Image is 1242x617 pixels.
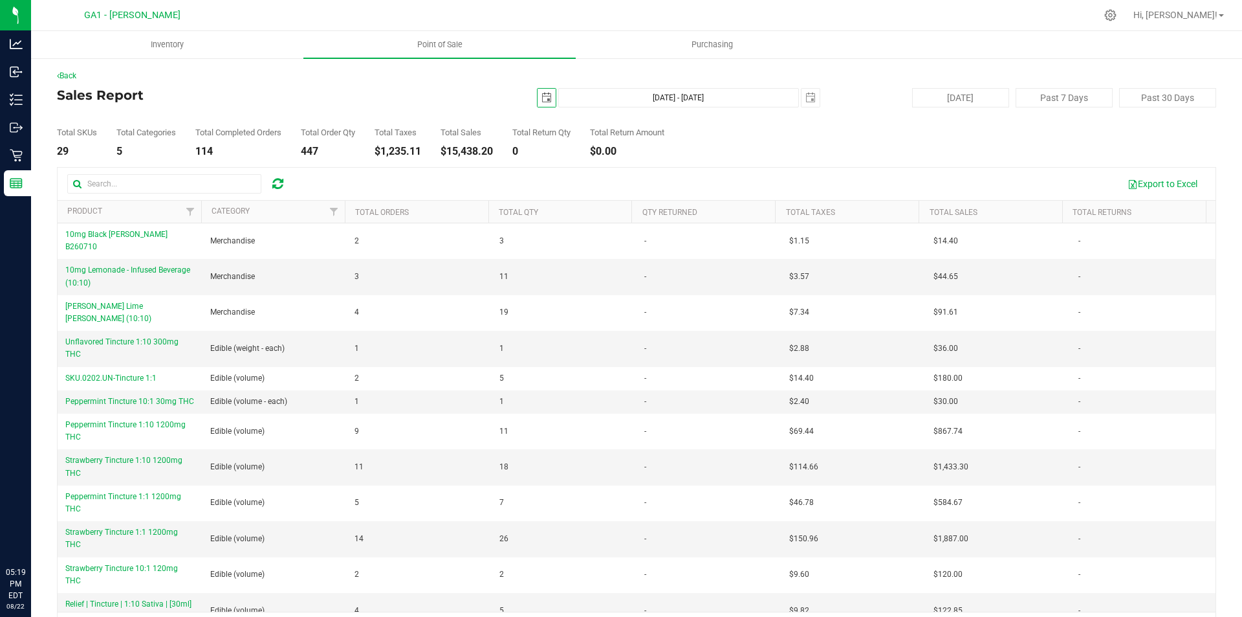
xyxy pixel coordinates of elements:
[65,528,178,549] span: Strawberry Tincture 1:1 1200mg THC
[590,128,664,137] div: Total Return Amount
[65,456,182,477] span: Strawberry Tincture 1:10 1200mg THC
[441,128,493,137] div: Total Sales
[355,208,409,217] a: Total Orders
[210,425,265,438] span: Edible (volume)
[354,342,359,355] span: 1
[1078,425,1080,438] span: -
[499,208,538,217] a: Total Qty
[590,146,664,157] div: $0.00
[354,396,359,408] span: 1
[10,177,23,190] inline-svg: Reports
[499,372,504,385] span: 5
[57,146,97,157] div: 29
[65,492,181,513] span: Peppermint Tincture 1:1 1200mg THC
[210,306,255,319] span: Merchandise
[10,121,23,134] inline-svg: Outbound
[789,605,809,617] span: $9.82
[933,461,968,473] span: $1,433.30
[933,271,958,283] span: $44.65
[789,568,809,581] span: $9.60
[644,605,646,617] span: -
[644,461,646,473] span: -
[116,146,176,157] div: 5
[1078,568,1080,581] span: -
[499,235,504,247] span: 3
[801,89,820,107] span: select
[499,342,504,355] span: 1
[375,146,421,157] div: $1,235.11
[354,372,359,385] span: 2
[65,564,178,585] span: Strawberry Tincture 10:1 120mg THC
[933,372,963,385] span: $180.00
[354,461,364,473] span: 11
[65,265,190,287] span: 10mg Lemonade - Infused Beverage (10:10)
[1119,88,1216,107] button: Past 30 Days
[65,374,157,383] span: SKU.0202.UN-Tincture 1:1
[1078,306,1080,319] span: -
[1078,271,1080,283] span: -
[538,89,556,107] span: select
[354,568,359,581] span: 2
[912,88,1009,107] button: [DATE]
[1078,396,1080,408] span: -
[210,605,265,617] span: Edible (volume)
[789,396,809,408] span: $2.40
[1119,173,1206,195] button: Export to Excel
[789,271,809,283] span: $3.57
[31,31,303,58] a: Inventory
[210,497,265,509] span: Edible (volume)
[323,201,345,223] a: Filter
[642,208,697,217] a: Qty Returned
[67,174,261,194] input: Search...
[210,396,287,408] span: Edible (volume - each)
[499,497,504,509] span: 7
[84,10,180,21] span: GA1 - [PERSON_NAME]
[644,271,646,283] span: -
[65,337,179,359] span: Unflavored Tincture 1:10 300mg THC
[499,461,508,473] span: 18
[400,39,480,50] span: Point of Sale
[499,425,508,438] span: 11
[210,372,265,385] span: Edible (volume)
[1073,208,1131,217] a: Total Returns
[301,128,355,137] div: Total Order Qty
[644,372,646,385] span: -
[1078,497,1080,509] span: -
[301,146,355,157] div: 447
[133,39,201,50] span: Inventory
[674,39,750,50] span: Purchasing
[644,425,646,438] span: -
[57,128,97,137] div: Total SKUs
[499,605,504,617] span: 5
[10,65,23,78] inline-svg: Inbound
[354,605,359,617] span: 4
[1133,10,1217,20] span: Hi, [PERSON_NAME]!
[10,93,23,106] inline-svg: Inventory
[441,146,493,157] div: $15,438.20
[57,71,76,80] a: Back
[13,513,52,552] iframe: Resource center
[789,533,818,545] span: $150.96
[644,396,646,408] span: -
[195,128,281,137] div: Total Completed Orders
[65,302,151,323] span: [PERSON_NAME] Lime [PERSON_NAME] (10:10)
[1078,533,1080,545] span: -
[354,235,359,247] span: 2
[1102,9,1118,21] div: Manage settings
[789,306,809,319] span: $7.34
[1016,88,1113,107] button: Past 7 Days
[512,128,571,137] div: Total Return Qty
[933,568,963,581] span: $120.00
[933,605,963,617] span: $122.85
[789,461,818,473] span: $114.66
[933,425,963,438] span: $867.74
[65,230,168,251] span: 10mg Black [PERSON_NAME] B260710
[499,271,508,283] span: 11
[933,533,968,545] span: $1,887.00
[499,568,504,581] span: 2
[6,601,25,611] p: 08/22
[57,88,443,102] h4: Sales Report
[499,396,504,408] span: 1
[1078,342,1080,355] span: -
[1078,461,1080,473] span: -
